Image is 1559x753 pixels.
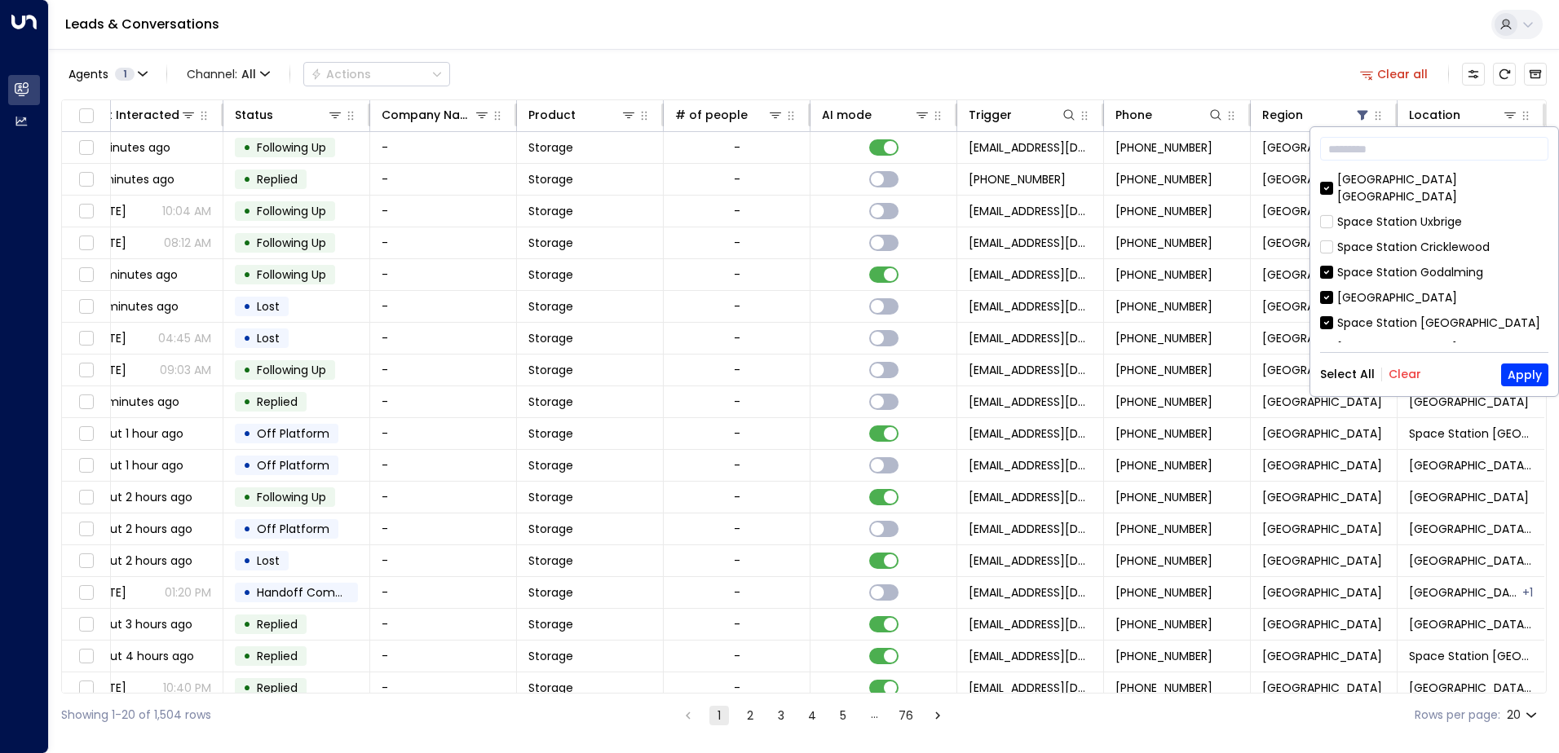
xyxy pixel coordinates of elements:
[1115,139,1212,156] span: +447718613519
[734,362,740,378] div: -
[76,360,96,381] span: Toggle select row
[243,324,251,352] div: •
[1493,63,1516,86] span: Refresh
[528,266,573,283] span: Storage
[164,235,211,251] p: 08:12 AM
[61,707,211,724] div: Showing 1-20 of 1,504 rows
[528,457,573,473] span: Storage
[1320,239,1548,256] div: Space Station Cricklewood
[88,457,183,473] span: about 1 hour ago
[163,680,211,696] p: 10:40 PM
[1262,235,1382,251] span: Birmingham
[1337,171,1548,205] div: [GEOGRAPHIC_DATA] [GEOGRAPHIC_DATA]
[1320,315,1548,332] div: Space Station [GEOGRAPHIC_DATA]
[257,680,298,696] span: Replied
[528,105,576,125] div: Product
[1262,203,1382,219] span: Birmingham
[257,394,298,410] span: Replied
[1115,235,1212,251] span: +447388362986
[528,298,573,315] span: Storage
[160,362,211,378] p: 09:03 AM
[243,483,251,511] div: •
[235,105,343,125] div: Status
[1409,553,1533,569] span: Space Station Castle Bromwich
[257,266,326,283] span: Following Up
[969,362,1092,378] span: leads@space-station.co.uk
[1115,648,1212,664] span: +447512090911
[243,293,251,320] div: •
[257,457,329,473] span: Off Platform
[895,706,916,725] button: Go to page 76
[257,235,326,251] span: Following Up
[76,297,96,317] span: Toggle select row
[1409,105,1460,125] div: Location
[243,356,251,384] div: •
[243,134,251,161] div: •
[370,354,517,385] td: -
[1115,457,1212,473] span: +447896594271
[969,457,1092,473] span: leads@space-station.co.uk
[1337,340,1548,374] div: [GEOGRAPHIC_DATA] [GEOGRAPHIC_DATA]
[243,642,251,670] div: •
[243,261,251,288] div: •
[382,105,474,125] div: Company Name
[257,298,280,315] span: Lost
[1409,394,1529,410] span: Space Station Stirchley
[528,584,573,601] span: Storage
[257,489,326,505] span: Following Up
[115,68,135,81] span: 1
[370,386,517,417] td: -
[257,616,298,632] span: Replied
[969,521,1092,537] span: leads@space-station.co.uk
[88,266,178,283] span: 29 minutes ago
[528,553,573,569] span: Storage
[1462,63,1485,86] button: Customize
[802,706,822,725] button: Go to page 4
[1115,298,1212,315] span: +447541236549
[1524,63,1547,86] button: Archived Leads
[1262,394,1382,410] span: Birmingham
[1115,362,1212,378] span: +447541236549
[1262,105,1303,125] div: Region
[76,646,96,667] span: Toggle select row
[180,63,276,86] button: Channel:All
[243,610,251,638] div: •
[1115,394,1212,410] span: +447809671523
[243,451,251,479] div: •
[1389,368,1421,381] button: Clear
[88,298,179,315] span: 34 minutes ago
[243,515,251,543] div: •
[257,171,298,187] span: Replied
[1115,330,1212,346] span: +447541236549
[158,330,211,346] p: 04:45 AM
[528,425,573,442] span: Storage
[969,139,1092,156] span: leads@space-station.co.uk
[1337,239,1490,256] div: Space Station Cricklewood
[1409,648,1533,664] span: Space Station Solihull
[257,553,280,569] span: Lost
[76,170,96,190] span: Toggle select row
[709,706,729,725] button: page 1
[1262,648,1382,664] span: Birmingham
[88,105,197,125] div: Last Interacted
[1262,553,1382,569] span: Birmingham
[88,394,179,410] span: 40 minutes ago
[370,609,517,640] td: -
[370,132,517,163] td: -
[303,62,450,86] div: Button group with a nested menu
[734,457,740,473] div: -
[370,672,517,703] td: -
[1262,616,1382,632] span: Birmingham
[969,553,1092,569] span: leads@space-station.co.uk
[734,616,740,632] div: -
[734,680,740,696] div: -
[370,450,517,481] td: -
[257,648,298,664] span: Replied
[734,489,740,505] div: -
[76,328,96,349] span: Toggle select row
[1409,425,1533,442] span: Space Station Solihull
[1320,214,1548,231] div: Space Station Uxbrige
[1262,680,1382,696] span: Birmingham
[257,139,326,156] span: Following Up
[1262,457,1382,473] span: Birmingham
